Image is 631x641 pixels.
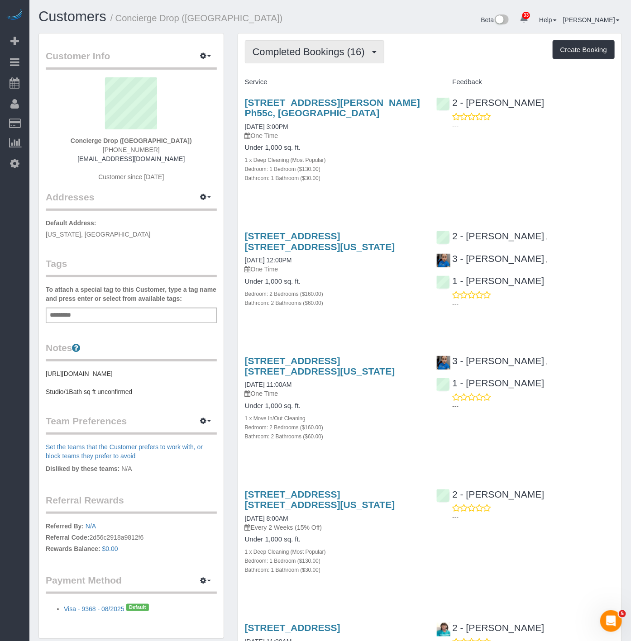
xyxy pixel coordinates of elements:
a: Beta [481,16,509,24]
span: Completed Bookings (16) [253,46,369,57]
h4: Under 1,000 sq. ft. [245,536,423,543]
label: Rewards Balance: [46,544,100,553]
img: Automaid Logo [5,9,24,22]
p: --- [452,402,615,411]
a: 2 - [PERSON_NAME] [436,489,544,499]
a: [PERSON_NAME] [563,16,620,24]
a: Help [539,16,557,24]
img: 3 - Geraldin Bastidas [437,356,450,370]
small: 1 x Deep Cleaning (Most Popular) [245,157,326,163]
label: To attach a special tag to this Customer, type a tag name and press enter or select from availabl... [46,285,217,303]
small: Bathroom: 2 Bathrooms ($60.00) [245,433,323,440]
h4: Under 1,000 sq. ft. [245,144,423,152]
p: One Time [245,131,423,140]
pre: [URL][DOMAIN_NAME] Studio/1Bath sq ft unconfirmed [46,369,217,396]
button: Create Booking [553,40,615,59]
h4: Service [245,78,423,86]
a: [STREET_ADDRESS] [STREET_ADDRESS][US_STATE] [245,356,395,376]
a: Customers [38,9,106,24]
img: 2 - Hilda Coleman [437,623,450,636]
small: 1 x Deep Cleaning (Most Popular) [245,549,326,555]
p: 2d56c2918a9812f6 [46,522,217,556]
a: 2 - [PERSON_NAME] [436,622,544,633]
small: Bathroom: 2 Bathrooms ($60.00) [245,300,323,306]
a: [STREET_ADDRESS][PERSON_NAME] Ph55c, [GEOGRAPHIC_DATA] [245,97,420,118]
label: Disliked by these teams: [46,464,120,473]
a: N/A [86,522,96,530]
span: 33 [522,12,530,19]
a: [DATE] 12:00PM [245,256,292,264]
p: --- [452,299,615,309]
legend: Team Preferences [46,414,217,435]
span: , [546,256,548,263]
p: --- [452,513,615,522]
small: 1 x Move In/Out Cleaning [245,415,306,422]
span: Default [126,604,149,611]
legend: Payment Method [46,574,217,594]
a: [STREET_ADDRESS] [STREET_ADDRESS][US_STATE] [245,489,395,510]
a: 33 [515,9,533,29]
label: Default Address: [46,218,96,228]
h4: Under 1,000 sq. ft. [245,278,423,285]
a: [DATE] 11:00AM [245,381,292,388]
img: New interface [494,14,509,26]
span: , [546,233,548,241]
a: 3 - [PERSON_NAME] [436,253,544,264]
small: / Concierge Drop ([GEOGRAPHIC_DATA]) [110,13,283,23]
h4: Feedback [436,78,615,86]
label: Referred By: [46,522,84,531]
a: Visa - 9368 - 08/2025 [64,605,124,613]
p: One Time [245,389,423,398]
small: Bedroom: 2 Bedrooms ($160.00) [245,424,323,431]
a: [DATE] 3:00PM [245,123,288,130]
a: [STREET_ADDRESS] [245,622,340,633]
small: Bedroom: 1 Bedroom ($130.00) [245,166,320,172]
span: N/A [121,465,132,472]
p: --- [452,121,615,130]
a: [EMAIL_ADDRESS][DOMAIN_NAME] [77,155,185,162]
span: [PHONE_NUMBER] [103,146,160,153]
span: 5 [619,610,626,617]
img: 3 - Geraldin Bastidas [437,254,450,267]
a: Set the teams that the Customer prefers to work with, or block teams they prefer to avoid [46,443,203,460]
span: , [546,358,548,366]
button: Completed Bookings (16) [245,40,384,63]
a: 1 - [PERSON_NAME] [436,275,544,286]
a: 2 - [PERSON_NAME] [436,231,544,241]
span: [US_STATE], [GEOGRAPHIC_DATA] [46,231,151,238]
a: 3 - [PERSON_NAME] [436,356,544,366]
iframe: Intercom live chat [600,610,622,632]
small: Bathroom: 1 Bathroom ($30.00) [245,567,320,573]
strong: Concierge Drop ([GEOGRAPHIC_DATA]) [71,137,192,144]
legend: Referral Rewards [46,494,217,514]
label: Referral Code: [46,533,89,542]
legend: Notes [46,341,217,361]
a: [DATE] 8:00AM [245,515,288,522]
legend: Tags [46,257,217,277]
small: Bedroom: 2 Bedrooms ($160.00) [245,291,323,297]
a: [STREET_ADDRESS] [STREET_ADDRESS][US_STATE] [245,231,395,252]
small: Bedroom: 1 Bedroom ($130.00) [245,558,320,564]
span: Customer since [DATE] [98,173,164,180]
p: Every 2 Weeks (15% Off) [245,523,423,532]
a: 2 - [PERSON_NAME] [436,97,544,108]
a: 1 - [PERSON_NAME] [436,378,544,388]
p: One Time [245,265,423,274]
h4: Under 1,000 sq. ft. [245,402,423,410]
small: Bathroom: 1 Bathroom ($30.00) [245,175,320,181]
a: $0.00 [102,545,118,552]
legend: Customer Info [46,49,217,70]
